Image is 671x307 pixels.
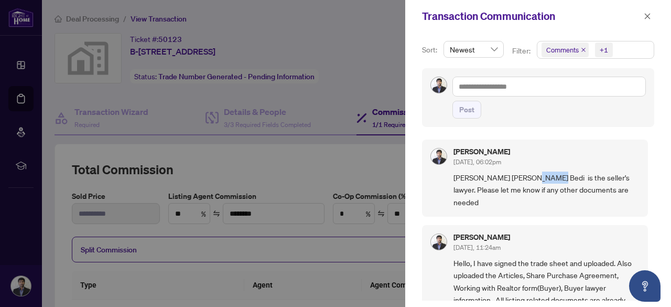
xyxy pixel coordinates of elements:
button: Open asap [629,270,661,302]
span: Comments [542,43,589,57]
img: Profile Icon [431,149,447,164]
h5: [PERSON_NAME] [453,148,510,155]
span: Newest [450,41,497,57]
p: Filter: [512,45,532,57]
span: close [644,13,651,20]
button: Post [452,101,481,119]
span: [DATE], 06:02pm [453,158,501,166]
span: close [581,47,586,52]
div: Transaction Communication [422,8,641,24]
div: +1 [600,45,608,55]
img: Profile Icon [431,77,447,93]
span: [PERSON_NAME] [PERSON_NAME] Bedi is the seller's lawyer. Please let me know if any other document... [453,172,640,208]
img: Profile Icon [431,234,447,250]
p: Sort: [422,44,439,56]
h5: [PERSON_NAME] [453,234,510,241]
span: [DATE], 11:24am [453,244,501,251]
span: Comments [546,45,579,55]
